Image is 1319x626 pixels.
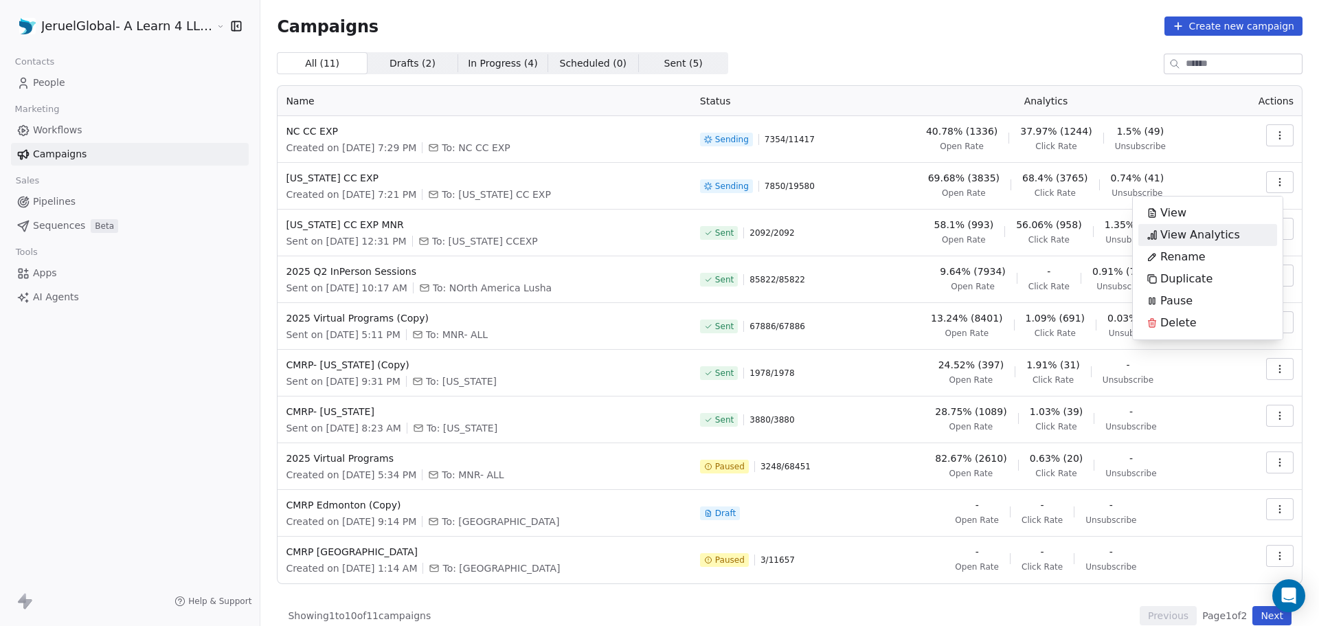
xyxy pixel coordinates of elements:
[1160,227,1240,243] span: View Analytics
[1160,315,1197,331] span: Delete
[1160,205,1186,221] span: View
[1160,293,1193,309] span: Pause
[1160,249,1206,265] span: Rename
[1160,271,1213,287] span: Duplicate
[1138,202,1277,334] div: Suggestions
